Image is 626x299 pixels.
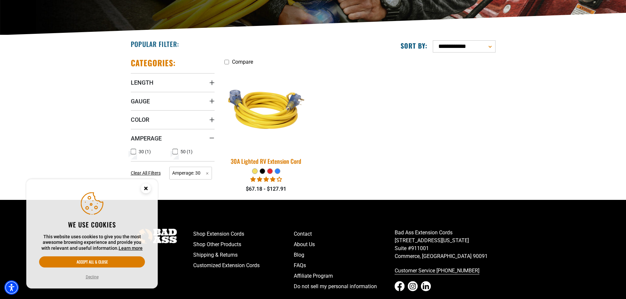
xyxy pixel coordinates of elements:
[294,239,395,250] a: About Us
[39,256,145,267] button: Accept all & close
[131,135,162,142] span: Amperage
[131,116,149,123] span: Color
[131,110,215,129] summary: Color
[131,170,163,177] a: Clear All Filters
[131,92,215,110] summary: Gauge
[169,170,212,176] a: Amperage: 30
[139,149,151,154] span: 30 (1)
[294,271,395,281] a: Affiliate Program
[131,58,176,68] h2: Categories:
[39,220,145,229] h2: We use cookies
[395,281,405,291] a: Facebook - open in a new tab
[193,239,294,250] a: Shop Other Products
[131,79,153,86] span: Length
[294,229,395,239] a: Contact
[131,73,215,92] summary: Length
[131,170,161,176] span: Clear All Filters
[193,260,294,271] a: Customized Extension Cords
[131,97,150,105] span: Gauge
[395,229,496,260] p: Bad Ass Extension Cords [STREET_ADDRESS][US_STATE] Suite #911001 Commerce, [GEOGRAPHIC_DATA] 90091
[224,185,308,193] div: $67.18 - $127.91
[250,176,282,182] span: 4.11 stars
[193,229,294,239] a: Shop Extension Cords
[294,260,395,271] a: FAQs
[119,246,143,251] a: This website uses cookies to give you the most awesome browsing experience and provide you with r...
[131,40,179,48] h2: Popular Filter:
[169,167,212,180] span: Amperage: 30
[401,41,428,50] label: Sort by:
[421,281,431,291] a: LinkedIn - open in a new tab
[4,280,19,295] div: Accessibility Menu
[180,149,193,154] span: 50 (1)
[294,281,395,292] a: Do not sell my personal information
[193,250,294,260] a: Shipping & Returns
[408,281,418,291] a: Instagram - open in a new tab
[84,274,101,280] button: Decline
[26,179,158,289] aside: Cookie Consent
[131,129,215,147] summary: Amperage
[224,158,308,164] div: 30A Lighted RV Extension Cord
[232,59,253,65] span: Compare
[134,179,158,200] button: Close this option
[294,250,395,260] a: Blog
[395,266,496,276] a: call 833-674-1699
[39,234,145,251] p: This website uses cookies to give you the most awesome browsing experience and provide you with r...
[220,67,312,151] img: yellow
[224,68,308,168] a: yellow 30A Lighted RV Extension Cord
